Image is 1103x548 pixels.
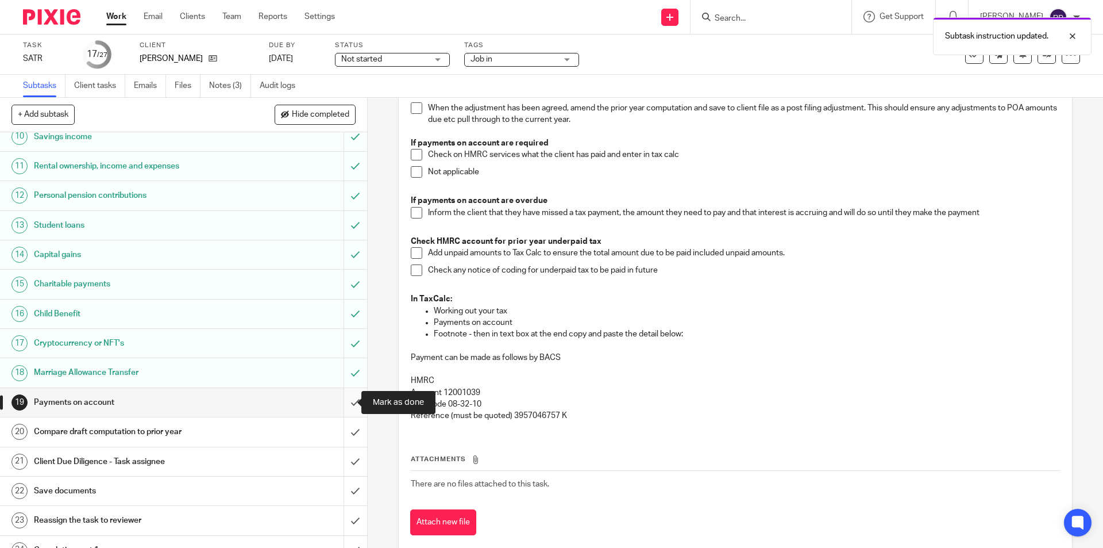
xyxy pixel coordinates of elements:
[411,295,452,303] strong: In TaxCalc:
[11,306,28,322] div: 16
[410,509,476,535] button: Attach new file
[269,41,321,50] label: Due by
[23,75,65,97] a: Subtasks
[11,424,28,440] div: 20
[292,110,349,120] span: Hide completed
[34,512,233,529] h1: Reassign the task to reviewer
[11,187,28,204] div: 12
[222,11,241,22] a: Team
[11,129,28,145] div: 10
[34,305,233,323] h1: Child Benefit
[34,158,233,175] h1: Rental ownership, income and expenses
[11,365,28,381] div: 18
[106,11,126,22] a: Work
[34,453,233,470] h1: Client Due Diligence - Task assignee
[87,48,107,61] div: 17
[34,246,233,263] h1: Capital gains
[11,158,28,174] div: 11
[304,11,335,22] a: Settings
[275,105,356,124] button: Hide completed
[144,11,163,22] a: Email
[411,139,549,147] strong: If payments on account are required
[74,75,125,97] a: Client tasks
[34,364,233,381] h1: Marriage Allowance Transfer
[11,483,28,499] div: 22
[11,217,28,233] div: 13
[411,456,466,462] span: Attachments
[464,41,579,50] label: Tags
[23,9,80,25] img: Pixie
[428,166,1059,178] p: Not applicable
[23,41,69,50] label: Task
[428,149,1059,160] p: Check on HMRC services what the client has paid and enter in tax calc
[411,375,1059,386] p: HMRC
[134,75,166,97] a: Emails
[411,387,1059,398] p: Account 12001039
[411,352,1059,363] p: Payment can be made as follows by BACS
[34,335,233,352] h1: Cryptocurrency or NFT's
[97,52,107,58] small: /27
[34,482,233,500] h1: Save documents
[428,102,1059,126] p: When the adjustment has been agreed, amend the prior year computation and save to client file as ...
[411,237,601,246] strong: Check HMRC account for prior year underpaid tax
[175,75,200,97] a: Files
[428,265,1059,276] p: Check any notice of coding for underpaid tax to be paid in future
[411,398,1059,410] p: Sort code 08-32-10
[411,480,549,488] span: There are no files attached to this task.
[180,11,205,22] a: Clients
[34,187,233,204] h1: Personal pension contributions
[341,55,382,63] span: Not started
[269,55,293,63] span: [DATE]
[140,53,203,64] p: [PERSON_NAME]
[23,53,69,64] div: SATR
[411,197,547,205] strong: If payments on account are overdue
[260,75,304,97] a: Audit logs
[470,55,492,63] span: Job in
[434,317,1059,328] p: Payments on account
[11,454,28,470] div: 21
[34,394,233,411] h1: Payments on account
[34,128,233,145] h1: Savings income
[11,277,28,293] div: 15
[11,512,28,528] div: 23
[428,207,1059,219] p: Inform the client that they have missed a tax payment, the amount they need to pay and that inter...
[434,328,1059,340] p: Footnote - then in text box at the end copy and paste the detail below:
[11,247,28,263] div: 14
[411,410,1059,421] p: Reference (must be quoted) 3957046757 K
[1049,8,1067,26] img: svg%3E
[945,30,1048,42] p: Subtask instruction updated.
[209,75,251,97] a: Notes (3)
[11,394,28,411] div: 19
[34,423,233,440] h1: Compare draft computation to prior year
[11,105,75,124] button: + Add subtask
[335,41,450,50] label: Status
[140,41,254,50] label: Client
[34,217,233,234] h1: Student loans
[428,247,1059,259] p: Add unpaid amounts to Tax Calc to ensure the total amount due to be paid included unpaid amounts.
[434,305,1059,317] p: Working out your tax
[11,335,28,351] div: 17
[259,11,287,22] a: Reports
[34,275,233,293] h1: Charitable payments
